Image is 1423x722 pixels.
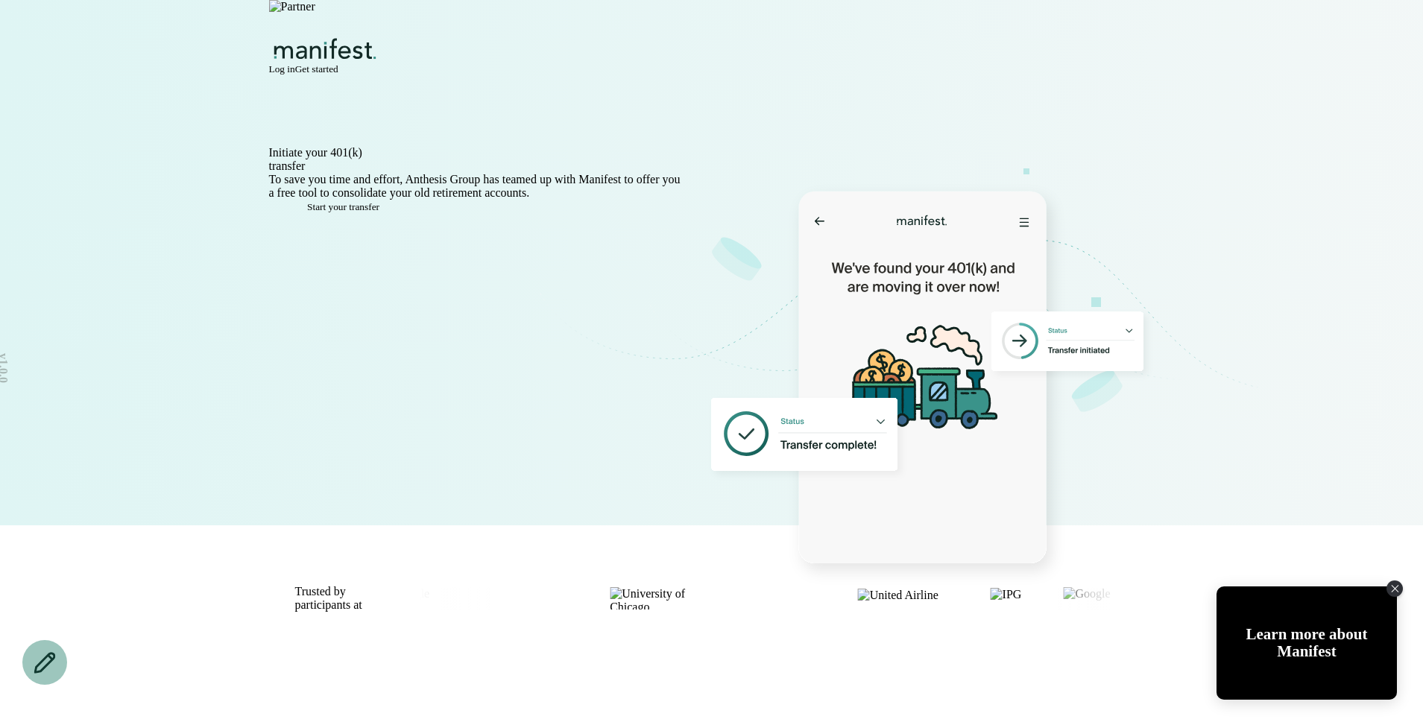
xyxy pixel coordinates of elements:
[269,63,295,75] button: Log in
[731,592,830,604] img: Oracle
[269,146,689,159] h1: Initiate your
[1217,586,1397,700] div: Open Tolstoy
[269,37,1155,64] div: Logo
[1217,586,1397,700] div: Tolstoy bubble widget
[269,159,689,173] h1: transfer
[1063,587,1135,610] img: Google
[482,589,581,609] img: J.P Morgan
[295,585,362,612] p: Trusted by participants at
[1217,626,1397,660] div: Learn more about Manifest
[610,587,702,609] img: University of Chicago
[269,201,418,213] button: Start your transfer
[330,146,362,159] span: 401(k)
[1386,580,1403,597] div: Close Tolstoy widget
[991,588,1035,609] img: IPG
[269,173,689,200] p: To save you time and effort, Anthesis Group has teamed up with Manifest to offer you a free tool ...
[295,63,338,75] button: Get started
[1217,586,1397,700] div: Open Tolstoy widget
[382,587,454,610] img: Google
[858,589,962,609] img: United Airline
[307,201,379,212] span: Start your transfer
[305,159,355,172] span: in minutes
[269,37,382,61] img: Manifest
